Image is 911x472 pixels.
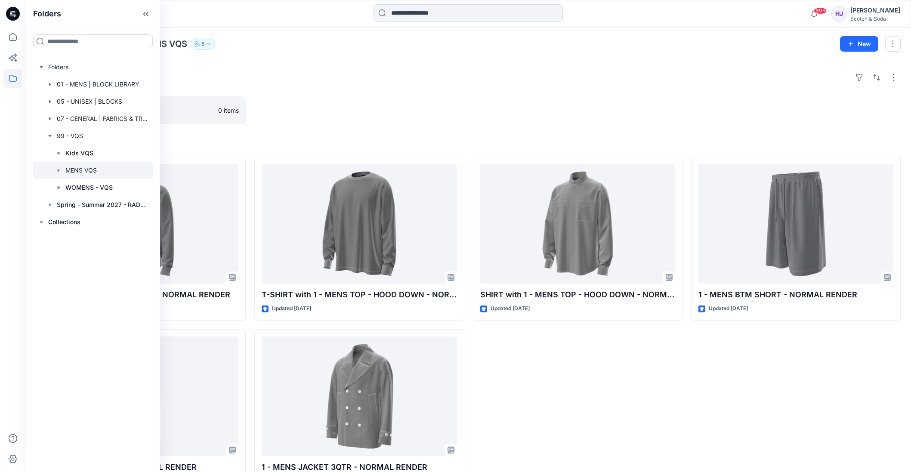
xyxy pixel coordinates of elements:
[36,138,901,148] h4: Styles
[142,38,187,50] p: MENS VQS
[480,289,675,301] p: SHIRT with 1 - MENS TOP - HOOD DOWN - NORMAL RENDER
[480,164,675,284] a: SHIRT with 1 - MENS TOP - HOOD DOWN - NORMAL RENDER
[65,148,93,158] p: Kids VQS
[709,304,748,313] p: Updated [DATE]
[262,164,457,284] a: T-SHIRT with 1 - MENS TOP - HOOD DOWN - NORMAL RENDER
[65,182,113,193] p: WOMENS - VQS
[850,5,900,15] div: [PERSON_NAME]
[191,38,215,50] button: 5
[48,217,80,227] p: Collections
[218,106,239,115] p: 0 items
[831,6,847,22] div: HJ
[272,304,311,313] p: Updated [DATE]
[262,289,457,301] p: T-SHIRT with 1 - MENS TOP - HOOD DOWN - NORMAL RENDER
[814,7,827,14] span: 99+
[262,336,457,456] a: 1 - MENS JACKET 3QTR - NORMAL RENDER
[698,289,893,301] p: 1 - MENS BTM SHORT - NORMAL RENDER
[850,15,900,22] div: Scotch & Soda
[840,36,878,52] button: New
[57,200,148,210] p: Spring - Summer 2027 - RADNIK
[698,164,893,284] a: 1 - MENS BTM SHORT - NORMAL RENDER
[201,39,204,49] p: 5
[491,304,530,313] p: Updated [DATE]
